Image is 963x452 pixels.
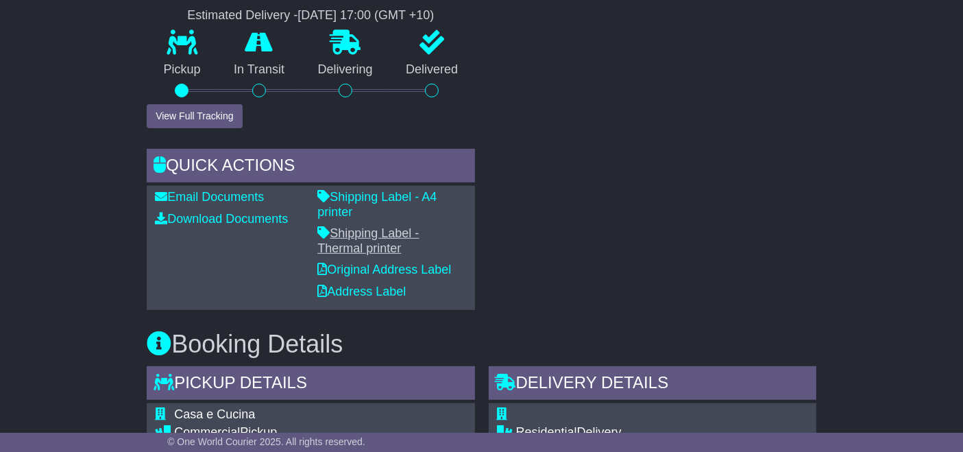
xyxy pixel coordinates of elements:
p: In Transit [217,62,302,78]
a: Download Documents [155,212,288,226]
a: Shipping Label - Thermal printer [317,226,419,255]
div: [DATE] 17:00 (GMT +10) [297,8,434,23]
div: Delivery Details [489,366,816,403]
h3: Booking Details [147,331,816,358]
span: Casa e Cucina [174,407,255,421]
div: Quick Actions [147,149,474,186]
button: View Full Tracking [147,104,242,128]
a: Shipping Label - A4 printer [317,190,437,219]
div: Estimated Delivery - [147,8,474,23]
div: Delivery [516,425,751,440]
span: Commercial [174,425,240,439]
span: Residential [516,425,577,439]
p: Pickup [147,62,217,78]
a: Original Address Label [317,263,451,276]
p: Delivering [301,62,389,78]
p: Delivered [389,62,475,78]
div: Pickup Details [147,366,474,403]
a: Address Label [317,285,406,298]
a: Email Documents [155,190,264,204]
span: © One World Courier 2025. All rights reserved. [167,436,365,447]
div: Pickup [174,425,438,440]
